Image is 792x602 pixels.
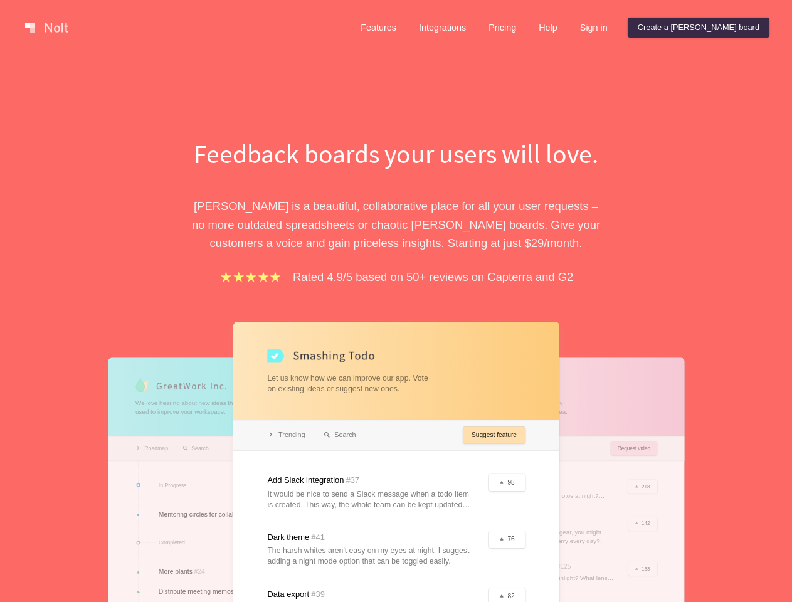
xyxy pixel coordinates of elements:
img: stars.b067e34983.png [219,270,283,284]
p: Rated 4.9/5 based on 50+ reviews on Capterra and G2 [293,268,573,286]
p: [PERSON_NAME] is a beautiful, collaborative place for all your user requests – no more outdated s... [180,197,613,252]
a: Integrations [409,18,476,38]
a: Pricing [478,18,526,38]
h1: Feedback boards your users will love. [180,135,613,172]
a: Sign in [570,18,618,38]
a: Help [529,18,568,38]
a: Features [351,18,406,38]
a: Create a [PERSON_NAME] board [628,18,769,38]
